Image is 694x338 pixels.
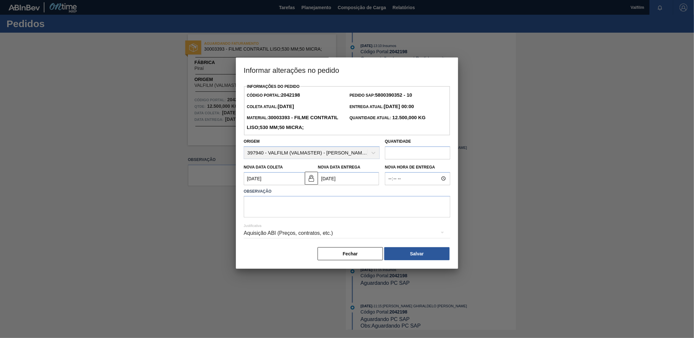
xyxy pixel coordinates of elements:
[318,165,360,169] label: Nova Data Entrega
[236,57,458,82] h3: Informar alterações no pedido
[244,187,450,196] label: Observação
[307,174,315,182] img: unlocked
[244,165,283,169] label: Nova Data Coleta
[350,105,414,109] span: Entrega Atual:
[281,92,300,98] strong: 2042198
[244,172,305,185] input: dd/mm/yyyy
[278,104,294,109] strong: [DATE]
[384,104,414,109] strong: [DATE] 00:00
[305,172,318,185] button: unlocked
[391,115,426,120] strong: 12.500,000 KG
[247,93,300,98] span: Código Portal:
[350,93,412,98] span: Pedido SAP:
[247,116,338,130] span: Material:
[384,247,450,260] button: Salvar
[385,139,411,144] label: Quantidade
[244,139,260,144] label: Origem
[318,247,383,260] button: Fechar
[350,116,426,120] span: Quantidade Atual:
[247,84,300,89] label: Informações do Pedido
[375,92,412,98] strong: 5800390352 - 10
[318,172,379,185] input: dd/mm/yyyy
[247,115,338,130] strong: 30003393 - FILME CONTRATIL LISO;530 MM;50 MICRA;
[247,105,294,109] span: Coleta Atual:
[244,224,450,242] div: Aquisição ABI (Preços, contratos, etc.)
[385,163,450,172] label: Nova Hora de Entrega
